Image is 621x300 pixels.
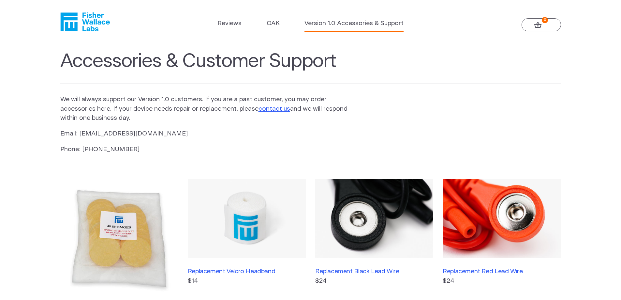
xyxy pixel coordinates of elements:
[188,268,306,275] h3: Replacement Velcro Headband
[443,268,561,275] h3: Replacement Red Lead Wire
[188,179,306,258] img: Replacement Velcro Headband
[60,129,348,139] p: Email: [EMAIL_ADDRESS][DOMAIN_NAME]
[217,19,242,28] a: Reviews
[315,276,433,286] p: $24
[522,18,561,31] a: 0
[267,19,280,28] a: OAK
[443,276,561,286] p: $24
[315,268,433,275] h3: Replacement Black Lead Wire
[259,106,290,112] a: contact us
[542,17,548,23] strong: 0
[188,276,306,286] p: $14
[60,95,348,123] p: We will always support our Version 1.0 customers. If you are a past customer, you may order acces...
[443,179,561,258] img: Replacement Red Lead Wire
[315,179,433,258] img: Replacement Black Lead Wire
[60,12,110,31] a: Fisher Wallace
[60,145,348,154] p: Phone: [PHONE_NUMBER]
[60,50,561,84] h1: Accessories & Customer Support
[304,19,404,28] a: Version 1.0 Accessories & Support
[60,179,178,297] img: Extra Fisher Wallace Sponges (48 pack)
